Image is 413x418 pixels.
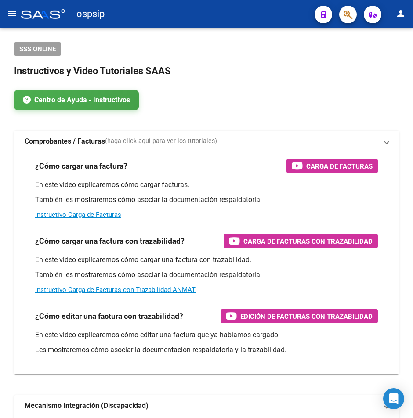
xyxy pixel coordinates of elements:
mat-icon: person [395,8,406,19]
a: Instructivo Carga de Facturas con Trazabilidad ANMAT [35,286,196,294]
p: En este video explicaremos cómo editar una factura que ya habíamos cargado. [35,330,378,340]
p: En este video explicaremos cómo cargar una factura con trazabilidad. [35,255,378,265]
span: Carga de Facturas [306,161,373,172]
strong: Mecanismo Integración (Discapacidad) [25,401,149,411]
h2: Instructivos y Video Tutoriales SAAS [14,63,399,79]
h3: ¿Cómo editar una factura con trazabilidad? [35,310,183,322]
h3: ¿Cómo cargar una factura? [35,160,127,172]
h3: ¿Cómo cargar una factura con trazabilidad? [35,235,185,247]
button: SSS ONLINE [14,42,61,56]
button: Carga de Facturas [286,159,378,173]
button: Carga de Facturas con Trazabilidad [224,234,378,248]
p: Les mostraremos cómo asociar la documentación respaldatoria y la trazabilidad. [35,345,378,355]
div: Comprobantes / Facturas(haga click aquí para ver los tutoriales) [14,152,399,374]
p: También les mostraremos cómo asociar la documentación respaldatoria. [35,270,378,280]
span: Carga de Facturas con Trazabilidad [243,236,373,247]
span: (haga click aquí para ver los tutoriales) [105,137,217,146]
p: En este video explicaremos cómo cargar facturas. [35,180,378,190]
span: Edición de Facturas con Trazabilidad [240,311,373,322]
span: SSS ONLINE [19,45,56,53]
div: Open Intercom Messenger [383,388,404,409]
mat-icon: menu [7,8,18,19]
mat-expansion-panel-header: Comprobantes / Facturas(haga click aquí para ver los tutoriales) [14,131,399,152]
a: Instructivo Carga de Facturas [35,211,121,219]
a: Centro de Ayuda - Instructivos [14,90,139,110]
mat-expansion-panel-header: Mecanismo Integración (Discapacidad) [14,395,399,416]
strong: Comprobantes / Facturas [25,137,105,146]
p: También les mostraremos cómo asociar la documentación respaldatoria. [35,195,378,205]
button: Edición de Facturas con Trazabilidad [221,309,378,323]
span: - ospsip [69,4,105,24]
